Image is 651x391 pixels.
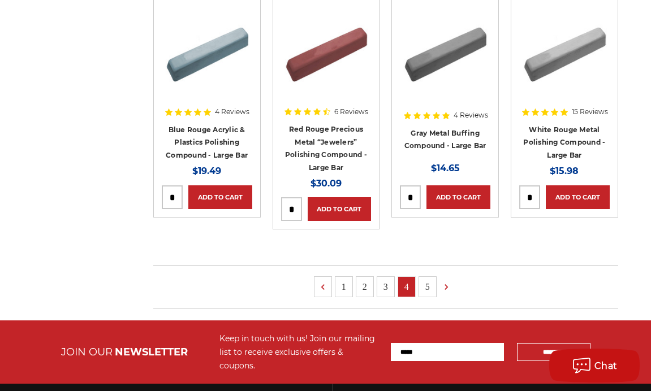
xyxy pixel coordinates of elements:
[115,346,188,358] span: NEWSLETTER
[308,197,372,221] a: Add to Cart
[594,360,618,371] span: Chat
[398,277,415,297] a: 4
[404,129,486,150] a: Gray Metal Buffing Compound - Large Bar
[546,185,610,209] a: Add to Cart
[335,277,352,297] a: 1
[356,277,373,297] a: 2
[454,112,488,119] span: 4 Reviews
[519,6,610,96] img: White Rouge Buffing Compound
[377,277,394,297] a: 3
[431,163,460,173] span: $14.65
[192,166,221,176] span: $19.49
[219,332,380,372] div: Keep in touch with us! Join our mailing list to receive exclusive offers & coupons.
[281,6,372,96] img: Red Rouge Jewelers Buffing Compound
[400,6,490,96] img: Gray Buffing Compound
[61,346,113,358] span: JOIN OUR
[426,185,490,209] a: Add to Cart
[311,178,342,189] span: $30.09
[166,125,248,159] a: Blue Rouge Acrylic & Plastics Polishing Compound - Large Bar
[334,108,368,115] span: 6 Reviews
[419,277,436,297] a: 5
[572,108,608,115] span: 15 Reviews
[550,166,579,176] span: $15.98
[549,349,640,383] button: Chat
[215,108,249,115] span: 4 Reviews
[285,125,367,172] a: Red Rouge Precious Metal “Jewelers” Polishing Compound - Large Bar
[523,125,605,159] a: White Rouge Metal Polishing Compound - Large Bar
[188,185,252,209] a: Add to Cart
[162,6,252,96] img: Blue rouge polishing compound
